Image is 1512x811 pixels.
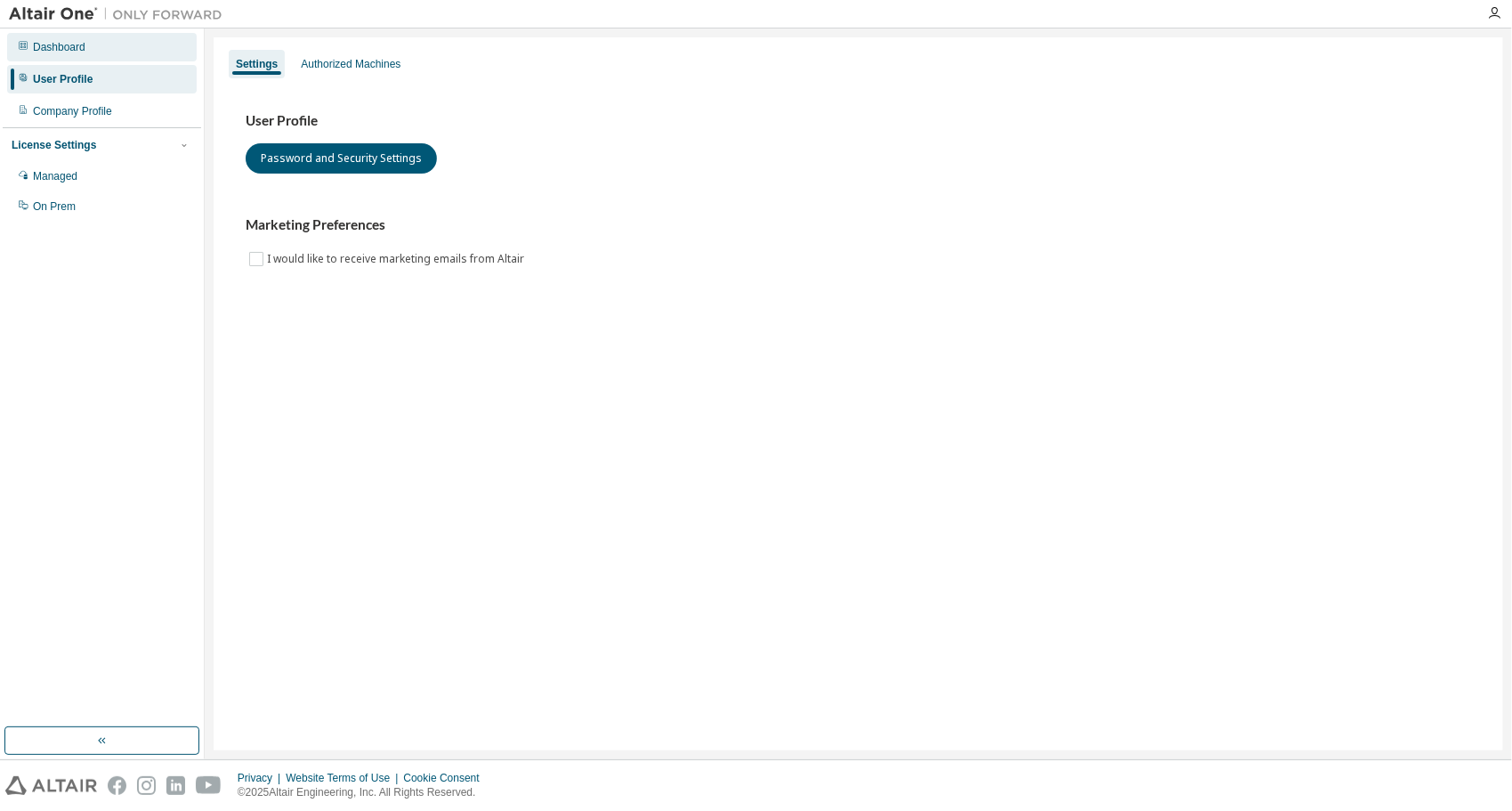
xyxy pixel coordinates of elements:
[301,57,400,71] div: Authorized Machines
[246,112,1471,130] h3: User Profile
[12,138,96,152] div: License Settings
[9,5,231,23] img: Altair One
[238,771,286,785] div: Privacy
[238,785,490,800] p: © 2025 Altair Engineering, Inc. All Rights Reserved.
[246,143,437,174] button: Password and Security Settings
[246,216,1471,234] h3: Marketing Preferences
[33,72,93,86] div: User Profile
[33,104,112,118] div: Company Profile
[286,771,403,785] div: Website Terms of Use
[166,776,185,795] img: linkedin.svg
[108,776,126,795] img: facebook.svg
[33,40,85,54] div: Dashboard
[33,169,77,183] div: Managed
[403,771,489,785] div: Cookie Consent
[267,248,528,270] label: I would like to receive marketing emails from Altair
[137,776,156,795] img: instagram.svg
[236,57,278,71] div: Settings
[5,776,97,795] img: altair_logo.svg
[33,199,76,214] div: On Prem
[196,776,222,795] img: youtube.svg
